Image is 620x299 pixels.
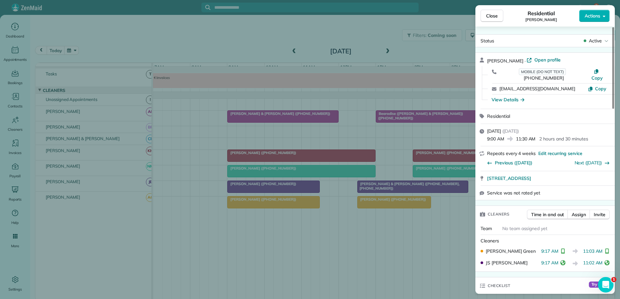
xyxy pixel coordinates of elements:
[528,9,555,17] span: Residential
[486,260,528,266] span: JS [PERSON_NAME]
[575,160,602,166] a: Next ([DATE])
[481,238,499,244] span: Cleaners
[539,136,588,142] p: 2 hours and 30 minutes
[589,282,610,288] span: Try Now
[583,248,603,254] span: 11:03 AM
[585,13,600,19] span: Actions
[534,57,561,63] span: Open profile
[481,10,503,22] button: Close
[583,260,603,268] span: 11:02 AM
[591,75,603,81] span: Copy
[538,150,582,157] span: Edit recurring service
[525,17,557,22] span: [PERSON_NAME]
[541,248,558,254] span: 9:17 AM
[611,277,616,282] span: 1
[598,277,614,293] iframe: Intercom live chat
[527,210,568,219] button: Time in and out
[487,175,611,182] a: [STREET_ADDRESS]
[492,96,524,103] button: View Details
[531,211,564,218] span: Time in and out
[589,38,602,44] span: Active
[516,136,536,142] span: 11:30 AM
[499,68,588,81] a: MOBILE (DO NOT TEXT)[PHONE_NUMBER]
[541,260,558,268] span: 9:17 AM
[487,113,510,119] span: Residential
[481,226,492,231] span: Team
[499,86,575,92] a: [EMAIL_ADDRESS][DOMAIN_NAME]
[523,58,527,63] span: ·
[487,160,532,166] button: Previous ([DATE])
[502,226,547,231] span: No team assigned yet
[487,58,523,64] span: [PERSON_NAME]
[487,175,531,182] span: [STREET_ADDRESS]
[588,85,606,92] button: Copy
[575,160,610,166] button: Next ([DATE])
[487,150,536,156] span: Repeats every 4 weeks
[486,248,536,254] span: [PERSON_NAME] Green
[519,68,566,75] span: MOBILE (DO NOT TEXT)
[590,210,610,219] button: Invite
[588,68,606,81] button: Copy
[595,86,606,92] span: Copy
[502,128,519,134] span: ( [DATE] )
[567,210,590,219] button: Assign
[488,211,509,217] span: Cleaners
[487,128,501,134] span: [DATE]
[481,38,494,44] span: Status
[527,57,561,63] a: Open profile
[594,211,605,218] span: Invite
[487,190,540,196] span: Service was not rated yet
[524,75,564,81] span: [PHONE_NUMBER]
[572,211,586,218] span: Assign
[495,160,532,166] span: Previous ([DATE])
[488,282,510,289] span: Checklist
[486,13,498,19] span: Close
[487,136,504,142] span: 9:00 AM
